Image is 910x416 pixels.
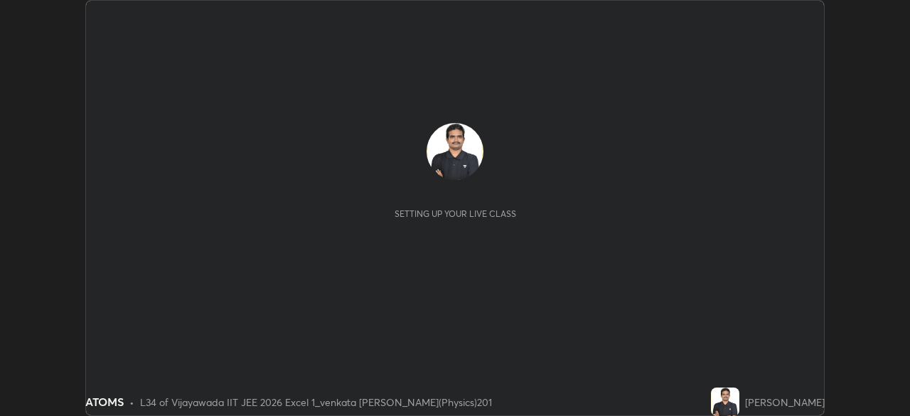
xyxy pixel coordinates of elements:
[395,208,516,219] div: Setting up your live class
[711,388,739,416] img: 7cf467343a4d49629c73f8aa1f9e36e2.jpg
[427,123,483,180] img: 7cf467343a4d49629c73f8aa1f9e36e2.jpg
[129,395,134,410] div: •
[140,395,492,410] div: L34 of Vijayawada IIT JEE 2026 Excel 1_venkata [PERSON_NAME](Physics)201
[85,393,124,410] div: ATOMS
[745,395,825,410] div: [PERSON_NAME]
